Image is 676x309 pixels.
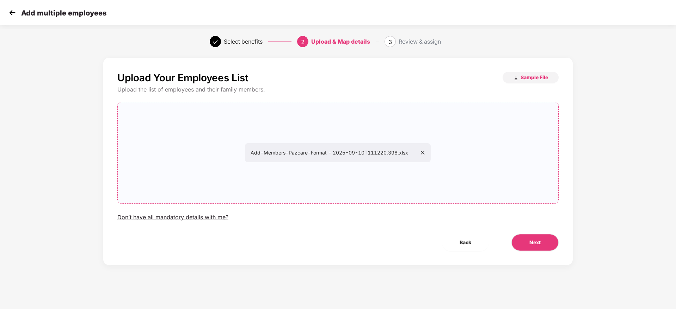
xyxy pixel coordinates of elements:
span: Add-Members-Pazcare-Format - 2025-09-10T111220.398.xlsx close [118,102,558,203]
span: 2 [301,38,305,45]
button: Next [511,234,559,251]
span: 3 [388,38,392,45]
button: Back [442,234,489,251]
span: Add-Members-Pazcare-Format - 2025-09-10T111220.398.xlsx [251,150,425,156]
img: download_icon [513,75,519,81]
div: Don’t have all mandatory details with me? [117,214,228,221]
div: Select benefits [224,36,263,47]
p: Add multiple employees [21,9,106,17]
div: Upload & Map details [311,36,370,47]
div: Review & assign [399,36,441,47]
div: Upload the list of employees and their family members. [117,86,559,93]
span: check [213,39,218,45]
button: Sample File [503,72,559,83]
img: svg+xml;base64,PHN2ZyB4bWxucz0iaHR0cDovL3d3dy53My5vcmcvMjAwMC9zdmciIHdpZHRoPSIzMCIgaGVpZ2h0PSIzMC... [7,7,18,18]
span: Back [460,239,471,246]
span: close [420,150,425,155]
p: Upload Your Employees List [117,72,248,84]
span: Sample File [521,74,548,81]
span: Next [529,239,541,246]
